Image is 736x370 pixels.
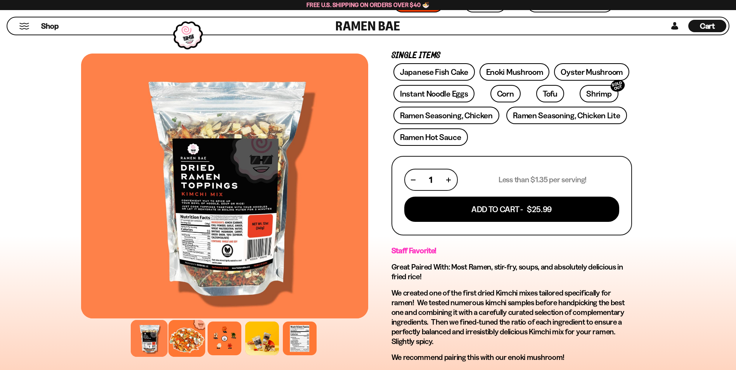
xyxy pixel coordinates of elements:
a: Japanese Fish Cake [393,63,475,81]
div: SOLD OUT [609,78,626,93]
a: Shop [41,20,59,32]
a: Oyster Mushroom [554,63,629,81]
h2: Great Paired With: Most Ramen, stir-fry, soups, and absolutely delicious in fried rice! [391,262,632,282]
button: Mobile Menu Trigger [19,23,29,29]
a: Enoki Mushroom [480,63,550,81]
p: We created one of the first dried Kimchi mixes tailored specifically for ramen! We tested numerou... [391,288,632,346]
span: Cart [700,21,715,31]
a: Ramen Seasoning, Chicken [393,107,499,124]
p: We recommend pairing this with our enoki mushroom! [391,353,632,362]
a: Ramen Hot Sauce [393,128,468,146]
a: Cart [688,17,726,35]
a: Corn [490,85,521,102]
a: Tofu [536,85,564,102]
p: Less than $1.35 per serving! [499,175,587,185]
span: Shop [41,21,59,31]
button: Add To Cart - $25.99 [404,197,619,222]
a: Instant Noodle Eggs [393,85,475,102]
span: 1 [429,175,432,185]
p: Single Items [391,52,632,59]
span: Free U.S. Shipping on Orders over $40 🍜 [307,1,429,9]
strong: Staff Favorite! [391,246,437,255]
a: Ramen Seasoning, Chicken Lite [506,107,627,124]
a: ShrimpSOLD OUT [580,85,618,102]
